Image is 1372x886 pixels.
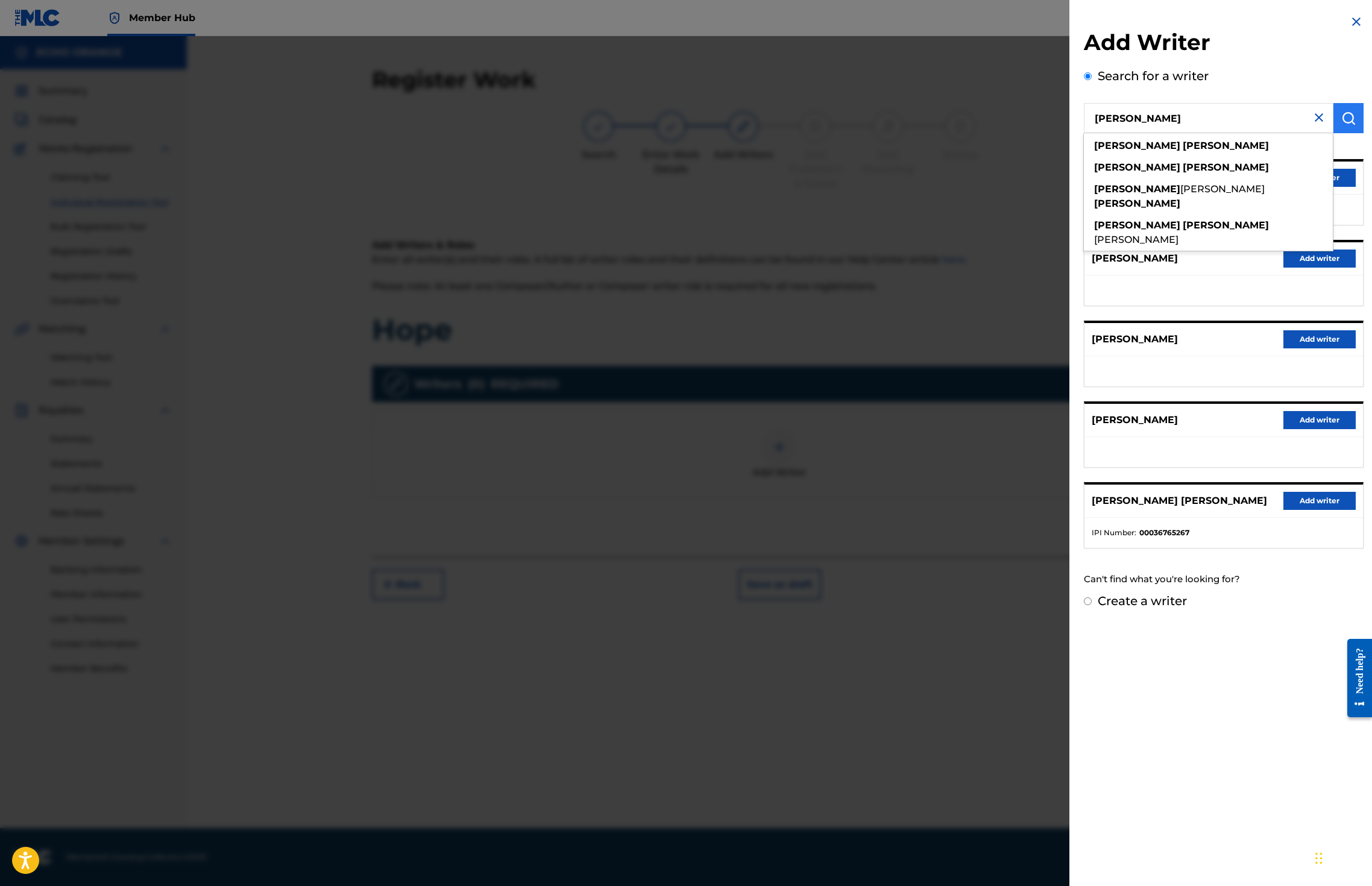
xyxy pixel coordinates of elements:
[1180,183,1265,195] span: [PERSON_NAME]
[1092,332,1178,347] p: [PERSON_NAME]
[1092,494,1267,508] p: [PERSON_NAME] [PERSON_NAME]
[1092,527,1136,538] span: IPI Number :
[1183,162,1269,173] strong: [PERSON_NAME]
[1094,198,1180,209] strong: [PERSON_NAME]
[1183,219,1269,231] strong: [PERSON_NAME]
[1283,330,1356,348] button: Add writer
[1094,162,1180,173] strong: [PERSON_NAME]
[1283,250,1356,268] button: Add writer
[1084,567,1364,592] div: Can't find what you're looking for?
[1084,29,1364,60] h2: Add Writer
[1092,251,1178,266] p: [PERSON_NAME]
[1094,140,1180,151] strong: [PERSON_NAME]
[1098,69,1209,83] label: Search for a writer
[129,11,195,25] span: Member Hub
[1338,629,1372,729] iframe: Resource Center
[1341,111,1356,125] img: Search Works
[1094,183,1180,195] strong: [PERSON_NAME]
[1092,413,1178,427] p: [PERSON_NAME]
[1312,828,1372,886] iframe: Chat Widget
[107,11,122,25] img: Top Rightsholder
[1312,828,1372,886] div: Widget de chat
[1312,110,1326,125] img: close
[1084,103,1333,133] input: Search writer's name or IPI Number
[14,9,61,27] img: MLC Logo
[1283,411,1356,429] button: Add writer
[1183,140,1269,151] strong: [PERSON_NAME]
[1098,594,1187,608] label: Create a writer
[1139,527,1189,538] strong: 00036765267
[1315,840,1323,876] div: Glisser
[1283,492,1356,510] button: Add writer
[1094,219,1180,231] strong: [PERSON_NAME]
[1094,234,1178,245] span: [PERSON_NAME]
